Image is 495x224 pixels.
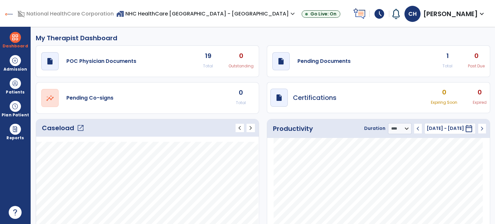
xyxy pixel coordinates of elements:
span: Plan Patient [2,113,29,117]
h5: Total [442,63,452,69]
span: draft [46,57,54,65]
button: chevron_left [236,124,244,132]
img: logo.svg [5,12,13,15]
i: calendar_today [465,125,473,132]
h5: 0 [228,51,254,61]
h5: 0 [468,51,485,61]
h5: Total [203,63,213,69]
h6: My Therapist Dashboard [36,33,117,43]
span: Pending Co-signs [66,94,113,102]
label: Duration [364,125,385,132]
button: chevron_right [247,124,255,132]
h5: 19 [203,51,213,61]
button: schedule [369,6,389,22]
h5: Total [236,100,246,106]
p: Productivity [273,124,313,133]
span: Certifications [293,93,336,102]
span: chevron_left [236,124,244,132]
p: Caseload [42,123,84,133]
img: bell.svg [391,9,401,19]
span: expand_more [478,10,486,18]
span: Pending Documents [297,57,351,65]
h5: 0 [236,88,246,97]
span: chevron_left [414,125,422,132]
span: POC Physician Documents [66,57,136,65]
span: draft [277,57,285,65]
span: expand_more [289,10,296,18]
span: schedule [374,8,385,20]
h5: Past Due [468,63,485,69]
h5: 1 [442,51,452,61]
img: Icon Feedback [353,8,366,19]
button: CH[PERSON_NAME]expand_more [404,4,486,24]
h7: CH [404,6,421,22]
h5: 0 [473,87,487,97]
span: Patients [6,90,24,94]
h7: [PERSON_NAME] [423,9,478,19]
span: open_in_new [77,124,84,132]
app-go-back: My Therapist Dashboard [36,33,490,43]
span: chevron_right [478,125,486,132]
span: NHC HealthCare [GEOGRAPHIC_DATA] - [GEOGRAPHIC_DATA] [116,10,296,17]
h5: 0 [431,87,457,97]
label: [DATE] - [DATE] [427,125,464,132]
span: Reports [6,136,24,140]
h5: Expired [473,100,487,105]
span: Admission [4,67,27,71]
span: Dashboard [3,44,28,48]
span: chevron_right [247,124,255,132]
h5: Expiring Soon [431,100,457,105]
h5: Outstanding [228,63,254,69]
span: home_work [116,10,124,18]
span: draft [275,94,283,102]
